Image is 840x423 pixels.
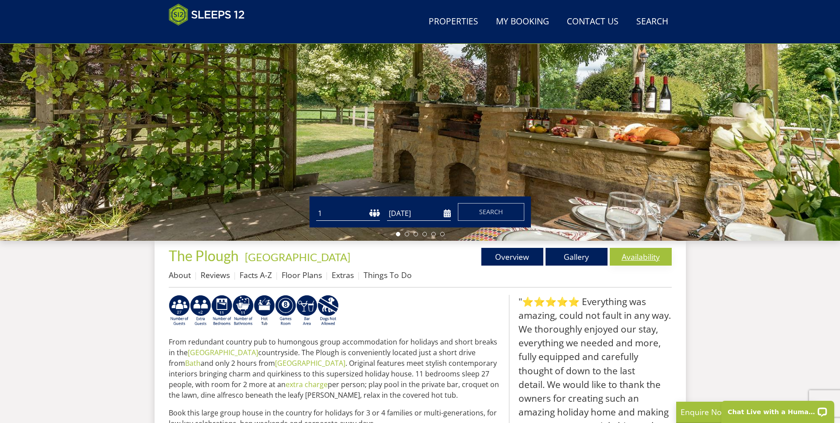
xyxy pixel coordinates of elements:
img: AD_4nXeP6WuvG491uY6i5ZIMhzz1N248Ei-RkDHdxvvjTdyF2JXhbvvI0BrTCyeHgyWBEg8oAgd1TvFQIsSlzYPCTB7K21VoI... [190,295,211,327]
img: AD_4nXdtMqFLQeNd5SD_yg5mtFB1sUCemmLv_z8hISZZtoESff8uqprI2Ap3l0Pe6G3wogWlQaPaciGoyoSy1epxtlSaMm8_H... [317,295,339,327]
span: - [241,251,350,263]
a: Properties [425,12,482,32]
a: Search [633,12,672,32]
p: From redundant country pub to humongous group accommodation for holidays and short breaks in the ... [169,337,502,400]
img: AD_4nXcpX5uDwed6-YChlrI2BYOgXwgg3aqYHOhRm0XfZB-YtQW2NrmeCr45vGAfVKUq4uWnc59ZmEsEzoF5o39EWARlT1ewO... [254,295,275,327]
a: Things To Do [364,270,412,280]
a: Facts A-Z [240,270,272,280]
img: AD_4nXf1gJh7NPcjVGbYgNENMML0usQdYiAq9UdV-i30GY30dJwbIVqs9wnAElpVyFTxl01C-OiYpm0GxHsklZELKaLnqqbL1... [232,295,254,327]
a: Overview [481,248,543,266]
img: AD_4nXchuHW8Dfa208HQ2u83lJMFdMO8xeTqyzNyoztsAFuRWKQmI1A26FSYQBiKhrPb4tBa_RI3nPCwndG_6DWa5p5fzItbq... [169,295,190,327]
a: Floor Plans [282,270,322,280]
p: Enquire Now [681,406,813,418]
a: extra charge [286,380,328,389]
a: Contact Us [563,12,622,32]
img: AD_4nXcUjM1WnLzsaFfiW9TMoiqu-Li4Mbh7tQPNLiOJr1v-32nzlqw6C9VhAL0Jhfye3ZR83W5Xs0A91zNVQMMCwO1NDl3vc... [211,295,232,327]
img: AD_4nXeUnLxUhQNc083Qf4a-s6eVLjX_ttZlBxbnREhztiZs1eT9moZ8e5Fzbx9LK6K9BfRdyv0AlCtKptkJvtknTFvAhI3RM... [296,295,317,327]
a: About [169,270,191,280]
img: AD_4nXdrZMsjcYNLGsKuA84hRzvIbesVCpXJ0qqnwZoX5ch9Zjv73tWe4fnFRs2gJ9dSiUubhZXckSJX_mqrZBmYExREIfryF... [275,295,296,327]
span: The Plough [169,247,239,264]
a: [GEOGRAPHIC_DATA] [245,251,350,263]
a: Reviews [201,270,230,280]
a: My Booking [492,12,553,32]
a: Gallery [546,248,608,266]
span: Search [479,208,503,216]
iframe: Customer reviews powered by Trustpilot [164,31,257,39]
a: [GEOGRAPHIC_DATA] [188,348,258,357]
img: Sleeps 12 [169,4,245,26]
a: Bath [185,358,201,368]
a: Extras [332,270,354,280]
a: [GEOGRAPHIC_DATA] [275,358,345,368]
iframe: LiveChat chat widget [716,395,840,423]
input: Arrival Date [387,206,451,221]
button: Search [458,203,524,221]
a: Availability [610,248,672,266]
a: The Plough [169,247,241,264]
